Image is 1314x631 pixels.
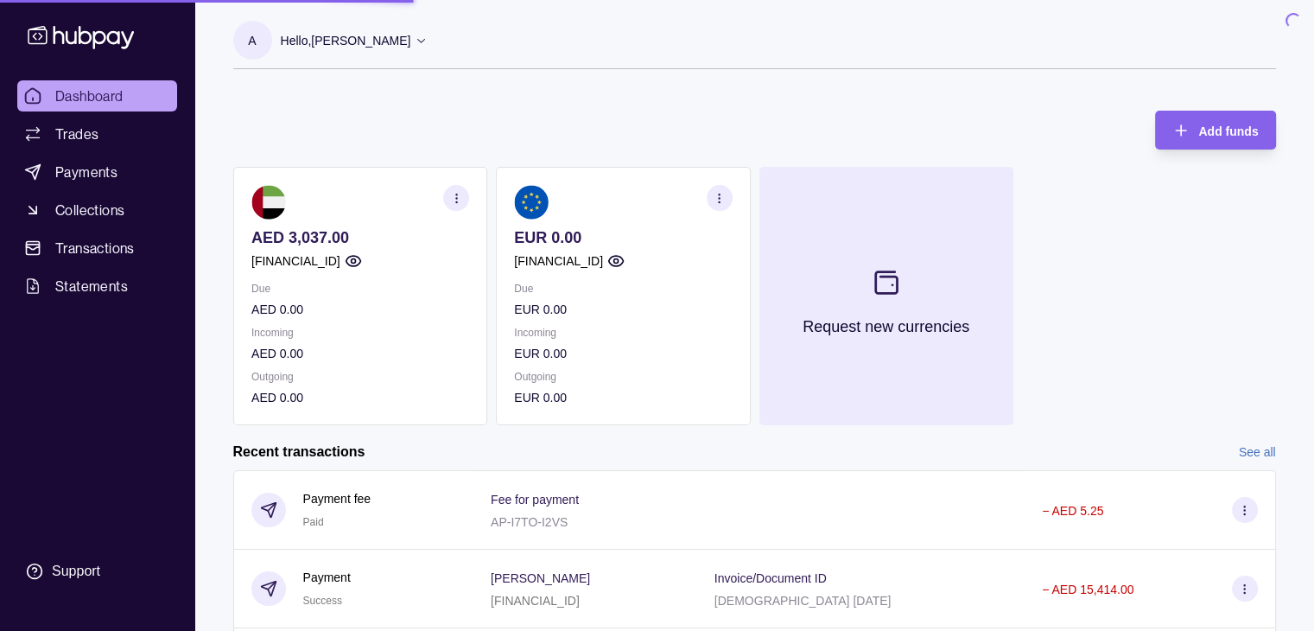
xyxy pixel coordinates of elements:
h2: Recent transactions [233,443,365,462]
button: Request new currencies [759,167,1012,425]
a: Support [17,553,177,590]
span: Add funds [1198,124,1258,138]
button: Add funds [1155,111,1275,150]
p: EUR 0.00 [514,228,732,247]
span: Collections [55,200,124,220]
a: Statements [17,271,177,302]
p: Incoming [251,323,469,342]
p: − AED 5.25 [1042,504,1103,518]
p: Fee for payment [491,493,579,507]
span: Statements [55,276,128,296]
img: eu [514,185,549,220]
p: [DEMOGRAPHIC_DATA] [DATE] [714,594,892,608]
a: See all [1239,443,1276,462]
a: Trades [17,118,177,150]
p: EUR 0.00 [514,388,732,407]
p: AED 0.00 [251,388,469,407]
p: Due [251,279,469,298]
a: Collections [17,194,177,226]
img: ae [251,185,286,220]
p: [FINANCIAL_ID] [251,252,340,271]
p: Payment fee [303,489,371,508]
p: EUR 0.00 [514,300,732,319]
div: Support [52,562,100,581]
p: Invoice/Document ID [714,571,827,585]
a: Transactions [17,233,177,264]
p: [PERSON_NAME] [491,571,590,585]
p: [FINANCIAL_ID] [491,594,580,608]
p: A [248,31,256,50]
span: Trades [55,124,98,144]
span: Payments [55,162,117,182]
p: Due [514,279,732,298]
p: Outgoing [251,367,469,386]
p: Incoming [514,323,732,342]
span: Paid [303,516,324,528]
p: Payment [303,568,351,587]
a: Payments [17,156,177,188]
p: AED 0.00 [251,344,469,363]
p: AED 3,037.00 [251,228,469,247]
p: Outgoing [514,367,732,386]
p: AED 0.00 [251,300,469,319]
p: Hello, [PERSON_NAME] [281,31,411,50]
a: Dashboard [17,80,177,112]
span: Dashboard [55,86,124,106]
p: EUR 0.00 [514,344,732,363]
p: AP-I7TO-I2VS [491,515,568,529]
span: Success [303,595,342,607]
p: − AED 15,414.00 [1042,583,1133,596]
p: [FINANCIAL_ID] [514,252,603,271]
p: Request new currencies [803,317,969,336]
span: Transactions [55,238,135,258]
